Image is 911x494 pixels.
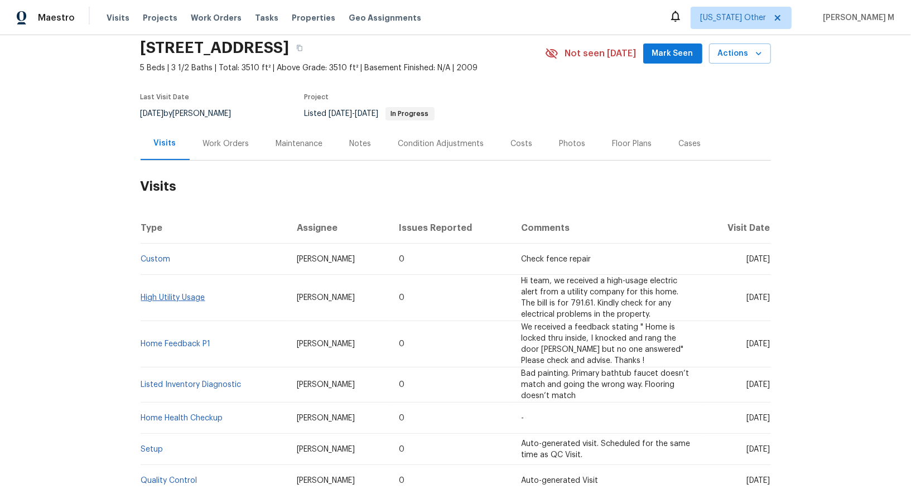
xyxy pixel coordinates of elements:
[747,381,770,389] span: [DATE]
[701,212,771,244] th: Visit Date
[521,370,689,400] span: Bad painting. Primary bathtub faucet doesn’t match and going the wrong way. Flooring doesn’t match
[565,48,637,59] span: Not seen [DATE]
[143,12,177,23] span: Projects
[399,477,404,485] span: 0
[521,255,591,263] span: Check fence repair
[141,110,164,118] span: [DATE]
[141,94,190,100] span: Last Visit Date
[652,47,693,61] span: Mark Seen
[700,12,766,23] span: [US_STATE] Other
[521,277,678,318] span: Hi team, we received a high-usage electric alert from a utility company for this home. The bill i...
[355,110,379,118] span: [DATE]
[203,138,249,149] div: Work Orders
[818,12,894,23] span: [PERSON_NAME] M
[747,477,770,485] span: [DATE]
[709,43,771,64] button: Actions
[747,255,770,263] span: [DATE]
[141,381,242,389] a: Listed Inventory Diagnostic
[521,440,690,459] span: Auto-generated visit. Scheduled for the same time as QC Visit.
[297,294,355,302] span: [PERSON_NAME]
[329,110,353,118] span: [DATE]
[292,12,335,23] span: Properties
[191,12,242,23] span: Work Orders
[747,340,770,348] span: [DATE]
[399,255,404,263] span: 0
[643,43,702,64] button: Mark Seen
[521,414,524,422] span: -
[154,138,176,149] div: Visits
[329,110,379,118] span: -
[297,445,355,453] span: [PERSON_NAME]
[521,477,598,485] span: Auto-generated Visit
[613,138,652,149] div: Floor Plans
[718,47,762,61] span: Actions
[747,294,770,302] span: [DATE]
[399,445,404,453] span: 0
[297,414,355,422] span: [PERSON_NAME]
[107,12,129,23] span: Visits
[399,414,404,422] span: 0
[141,62,545,74] span: 5 Beds | 3 1/2 Baths | Total: 3510 ft² | Above Grade: 3510 ft² | Basement Finished: N/A | 2009
[141,294,205,302] a: High Utility Usage
[38,12,75,23] span: Maestro
[511,138,533,149] div: Costs
[747,414,770,422] span: [DATE]
[141,212,288,244] th: Type
[399,340,404,348] span: 0
[512,212,701,244] th: Comments
[560,138,586,149] div: Photos
[141,161,771,212] h2: Visits
[305,110,435,118] span: Listed
[679,138,701,149] div: Cases
[297,340,355,348] span: [PERSON_NAME]
[398,138,484,149] div: Condition Adjustments
[141,107,245,120] div: by [PERSON_NAME]
[349,12,421,23] span: Geo Assignments
[276,138,323,149] div: Maintenance
[390,212,512,244] th: Issues Reported
[297,255,355,263] span: [PERSON_NAME]
[141,255,171,263] a: Custom
[350,138,372,149] div: Notes
[141,42,290,54] h2: [STREET_ADDRESS]
[255,14,278,22] span: Tasks
[141,477,197,485] a: Quality Control
[141,414,223,422] a: Home Health Checkup
[747,445,770,453] span: [DATE]
[521,323,683,365] span: We received a feedback stating " Home is locked thru inside, I knocked and rang the door [PERSON_...
[141,340,211,348] a: Home Feedback P1
[288,212,391,244] th: Assignee
[399,381,404,389] span: 0
[297,477,355,485] span: [PERSON_NAME]
[141,445,163,453] a: Setup
[297,381,355,389] span: [PERSON_NAME]
[399,294,404,302] span: 0
[305,94,329,100] span: Project
[387,110,433,117] span: In Progress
